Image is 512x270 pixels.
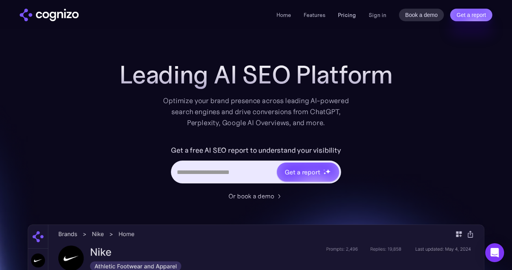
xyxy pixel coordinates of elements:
[338,11,356,18] a: Pricing
[78,46,85,52] img: tab_keywords_by_traffic_grey.svg
[21,46,28,52] img: tab_domain_overview_orange.svg
[30,46,70,52] div: Domain Overview
[119,61,393,89] h1: Leading AI SEO Platform
[13,20,19,27] img: website_grey.svg
[399,9,444,21] a: Book a demo
[159,95,353,128] div: Optimize your brand presence across leading AI-powered search engines and drive conversions from ...
[20,9,79,21] a: home
[20,20,56,27] div: Domain: [URL]
[325,169,330,174] img: star
[276,11,291,18] a: Home
[20,9,79,21] img: cognizo logo
[228,191,274,201] div: Or book a demo
[228,191,284,201] a: Or book a demo
[450,9,492,21] a: Get a report
[323,172,326,175] img: star
[369,10,386,20] a: Sign in
[285,167,320,177] div: Get a report
[171,144,341,157] label: Get a free AI SEO report to understand your visibility
[171,144,341,187] form: Hero URL Input Form
[22,13,39,19] div: v 4.0.25
[13,13,19,19] img: logo_orange.svg
[485,243,504,262] div: Open Intercom Messenger
[276,162,340,182] a: Get a reportstarstarstar
[87,46,133,52] div: Keywords by Traffic
[323,169,325,170] img: star
[304,11,325,18] a: Features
